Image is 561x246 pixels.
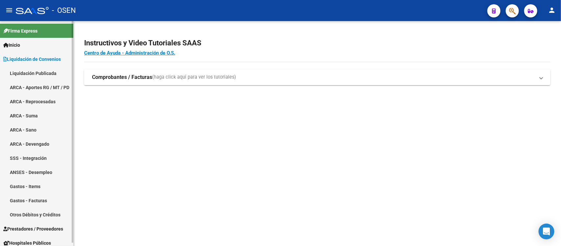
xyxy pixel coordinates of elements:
[5,6,13,14] mat-icon: menu
[92,74,152,81] strong: Comprobantes / Facturas
[3,225,63,233] span: Prestadores / Proveedores
[152,74,236,81] span: (haga click aquí para ver los tutoriales)
[3,56,61,63] span: Liquidación de Convenios
[84,50,175,56] a: Centro de Ayuda - Administración de O.S.
[84,37,550,49] h2: Instructivos y Video Tutoriales SAAS
[84,69,550,85] mat-expansion-panel-header: Comprobantes / Facturas(haga click aquí para ver los tutoriales)
[548,6,556,14] mat-icon: person
[52,3,76,18] span: - OSEN
[3,41,20,49] span: Inicio
[539,224,554,239] div: Open Intercom Messenger
[3,27,37,35] span: Firma Express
